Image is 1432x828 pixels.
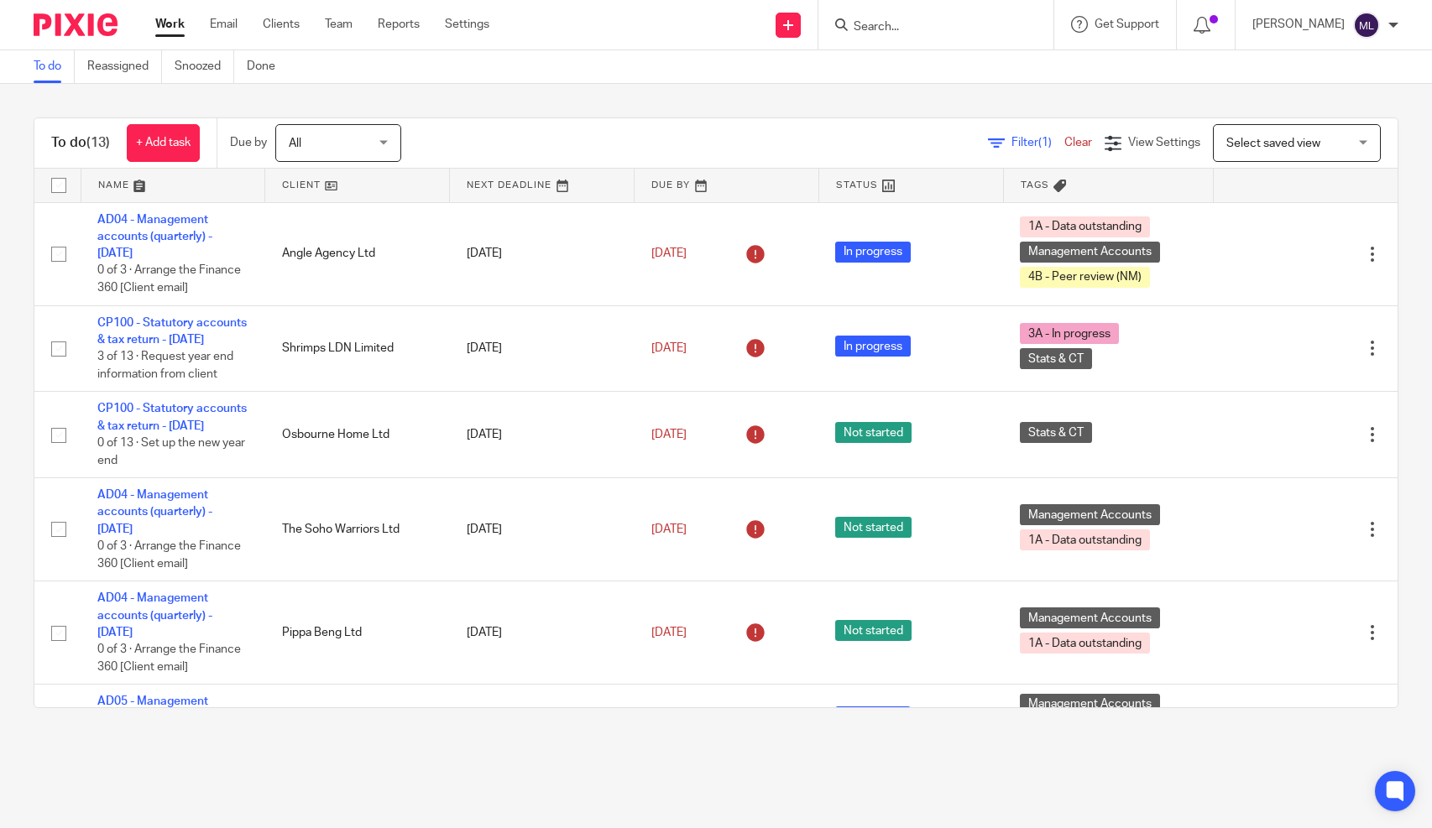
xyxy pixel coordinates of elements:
span: 0 of 3 · Arrange the Finance 360 [Client email] [97,643,241,673]
span: Not started [835,422,912,443]
span: [DATE] [651,342,687,354]
a: AD04 - Management accounts (quarterly) - [DATE] [97,489,212,535]
a: Team [325,16,353,33]
span: 0 of 3 · Arrange the Finance 360 [Client email] [97,540,241,570]
span: All [289,138,301,149]
span: Not started [835,620,912,641]
span: Management Accounts [1020,242,1160,263]
td: Osbourne Home Ltd [265,392,450,478]
span: (1) [1038,137,1052,148]
span: 1A - Data outstanding [1020,216,1150,237]
span: Management Accounts [1020,694,1160,715]
td: [DATE] [450,202,635,305]
span: In progress [835,706,911,727]
span: [DATE] [651,523,687,535]
span: Filter [1011,137,1064,148]
p: [PERSON_NAME] [1252,16,1345,33]
span: [DATE] [651,627,687,638]
td: [DATE] [450,685,635,753]
td: [DATE] [450,581,635,685]
span: 3A - In progress [1020,323,1119,344]
img: svg%3E [1353,12,1380,39]
span: Stats & CT [1020,348,1092,369]
span: [DATE] [651,247,687,259]
p: Due by [230,134,267,151]
span: View Settings [1128,137,1200,148]
td: The Soho Warriors Ltd [265,478,450,581]
h1: To do [51,134,110,152]
span: (13) [86,136,110,149]
span: 1A - Data outstanding [1020,633,1150,654]
a: Clear [1064,137,1092,148]
a: Email [210,16,238,33]
span: Management Accounts [1020,607,1160,628]
a: AD05 - Management accounts (monthly) - [DATE] [97,695,245,724]
a: Reassigned [87,50,162,83]
a: + Add task [127,124,200,162]
a: Snoozed [175,50,234,83]
input: Search [852,20,1003,35]
span: Tags [1021,180,1049,190]
a: AD04 - Management accounts (quarterly) - [DATE] [97,592,212,638]
a: CP100 - Statutory accounts & tax return - [DATE] [97,403,247,431]
span: [DATE] [651,429,687,440]
a: To do [34,50,75,83]
span: In progress [835,242,911,263]
span: Get Support [1095,18,1159,30]
a: Clients [263,16,300,33]
td: Angle Agency Ltd [265,202,450,305]
img: Pixie [34,13,118,36]
a: Work [155,16,185,33]
span: Not started [835,517,912,538]
span: Select saved view [1226,138,1320,149]
td: [DATE] [450,392,635,478]
td: Pippa Beng Ltd [265,581,450,685]
td: [DATE] [450,478,635,581]
td: [DATE] [450,305,635,392]
td: [PERSON_NAME] Ltd [265,685,450,753]
a: Reports [378,16,420,33]
span: 3 of 13 · Request year end information from client [97,351,233,380]
a: Settings [445,16,489,33]
span: 4B - Peer review (NM) [1020,267,1150,288]
span: 1A - Data outstanding [1020,529,1150,550]
span: Stats & CT [1020,422,1092,443]
span: 0 of 13 · Set up the new year end [97,437,245,466]
a: AD04 - Management accounts (quarterly) - [DATE] [97,214,212,260]
a: Done [247,50,288,83]
span: In progress [835,336,911,357]
span: 0 of 3 · Arrange the Finance 360 [Client email] [97,265,241,294]
td: Shrimps LDN Limited [265,305,450,392]
span: Management Accounts [1020,504,1160,525]
a: CP100 - Statutory accounts & tax return - [DATE] [97,317,247,346]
